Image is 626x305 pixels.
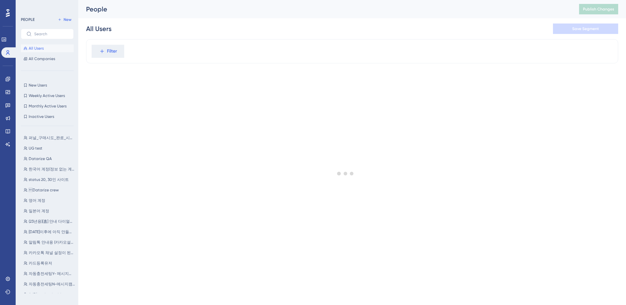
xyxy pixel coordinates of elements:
[21,44,74,52] button: All Users
[583,7,614,12] span: Publish Changes
[579,4,618,14] button: Publish Changes
[21,238,78,246] button: 알림톡 안내용 (카카오설정+충전금+카드등록이력o)
[21,113,74,120] button: Inactive Users
[86,5,563,14] div: People
[21,291,78,298] button: 0.1만 under site id group
[29,177,69,182] span: status 20, 30인 사이트
[572,26,599,31] span: Save Segment
[86,24,112,33] div: All Users
[21,134,78,142] button: 퍼널_구매시도_완료_시장대비50등이하&딜오너 없음&KO
[21,228,78,236] button: [DATE]이후에 아직 안들어온 유저
[29,83,47,88] span: New Users
[21,270,78,278] button: 자동충전세팅Y- 메시지캠페인 사용자
[29,292,73,297] span: 0.1만 under site id group
[29,229,75,234] span: [DATE]이후에 아직 안들어온 유저
[21,81,74,89] button: New Users
[29,198,45,203] span: 영어 계정
[21,197,78,204] button: 영어 계정
[21,249,78,257] button: 카카오톡 채널 설정이 된사람 + 캠페인 미생성자 + 충전금 존재 + 카드 등록 이력 있음
[29,135,75,140] span: 퍼널_구매시도_완료_시장대비50등이하&딜오너 없음&KO
[29,187,59,193] span: Datarize crew
[29,281,75,287] span: 자동충전세팅N-메시지캠페인 미사용자
[29,208,49,214] span: 일본어 계정
[29,240,75,245] span: 알림톡 안내용 (카카오설정+충전금+카드등록이력o)
[21,92,74,100] button: Weekly Active Users
[21,176,78,184] button: status 20, 30인 사이트
[21,144,78,152] button: UG test
[55,16,74,24] button: New
[29,156,52,161] span: Datarize QA
[64,17,71,22] span: New
[29,271,75,276] span: 자동충전세팅Y- 메시지캠페인 사용자
[553,24,618,34] button: Save Segment
[29,250,75,255] span: 카카오톡 채널 설정이 된사람 + 캠페인 미생성자 + 충전금 존재 + 카드 등록 이력 있음
[29,93,65,98] span: Weekly Active Users
[29,114,54,119] span: Inactive Users
[34,32,68,36] input: Search
[21,207,78,215] button: 일본어 계정
[21,55,74,63] button: All Companies
[29,219,75,224] span: (23년용)[홈] 안내 다이얼로그 (온보딩 충돌 제외)
[21,259,78,267] button: 카드등록유저
[21,217,78,225] button: (23년용)[홈] 안내 다이얼로그 (온보딩 충돌 제외)
[21,186,78,194] button: Datarize crew
[21,280,78,288] button: 자동충전세팅N-메시지캠페인 미사용자
[21,155,78,163] button: Datarize QA
[29,167,75,172] span: 한국어 계정(정보 없는 계정 포함)
[21,165,78,173] button: 한국어 계정(정보 없는 계정 포함)
[29,56,55,61] span: All Companies
[29,261,52,266] span: 카드등록유저
[29,146,42,151] span: UG test
[29,46,44,51] span: All Users
[21,17,35,22] div: PEOPLE
[29,104,67,109] span: Monthly Active Users
[21,102,74,110] button: Monthly Active Users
